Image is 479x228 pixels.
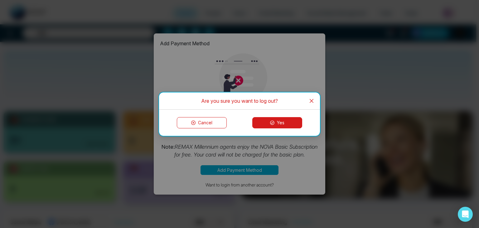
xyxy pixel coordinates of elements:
button: Close [303,92,320,109]
button: Yes [252,117,302,128]
div: Are you sure you want to log out? [167,97,312,104]
button: Cancel [177,117,227,128]
div: Open Intercom Messenger [458,207,473,222]
span: close [309,98,314,103]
